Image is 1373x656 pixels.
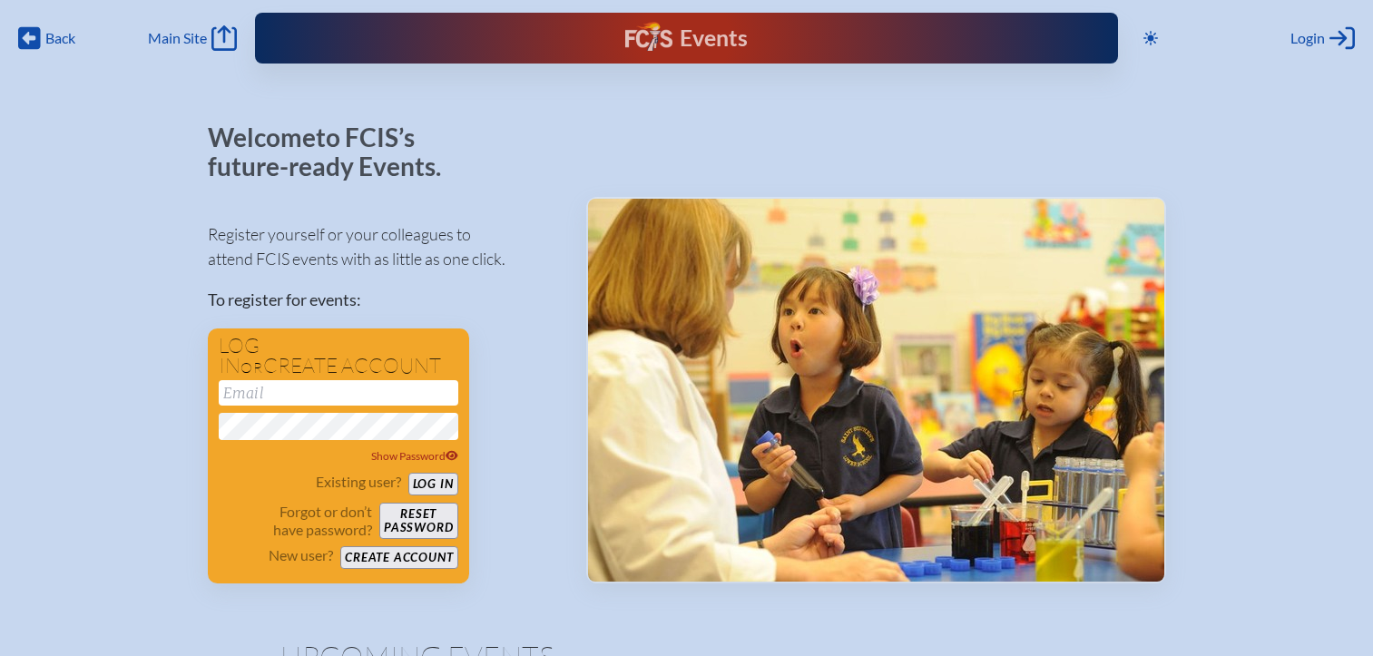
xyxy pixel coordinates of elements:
[1290,29,1325,47] span: Login
[500,22,873,54] div: FCIS Events — Future ready
[340,546,457,569] button: Create account
[219,503,373,539] p: Forgot or don’t have password?
[219,336,458,377] h1: Log in create account
[316,473,401,491] p: Existing user?
[588,199,1164,582] img: Events
[408,473,458,495] button: Log in
[148,25,237,51] a: Main Site
[219,380,458,406] input: Email
[208,222,557,271] p: Register yourself or your colleagues to attend FCIS events with as little as one click.
[240,358,263,377] span: or
[371,449,458,463] span: Show Password
[45,29,75,47] span: Back
[148,29,207,47] span: Main Site
[208,123,462,181] p: Welcome to FCIS’s future-ready Events.
[208,288,557,312] p: To register for events:
[379,503,457,539] button: Resetpassword
[269,546,333,564] p: New user?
